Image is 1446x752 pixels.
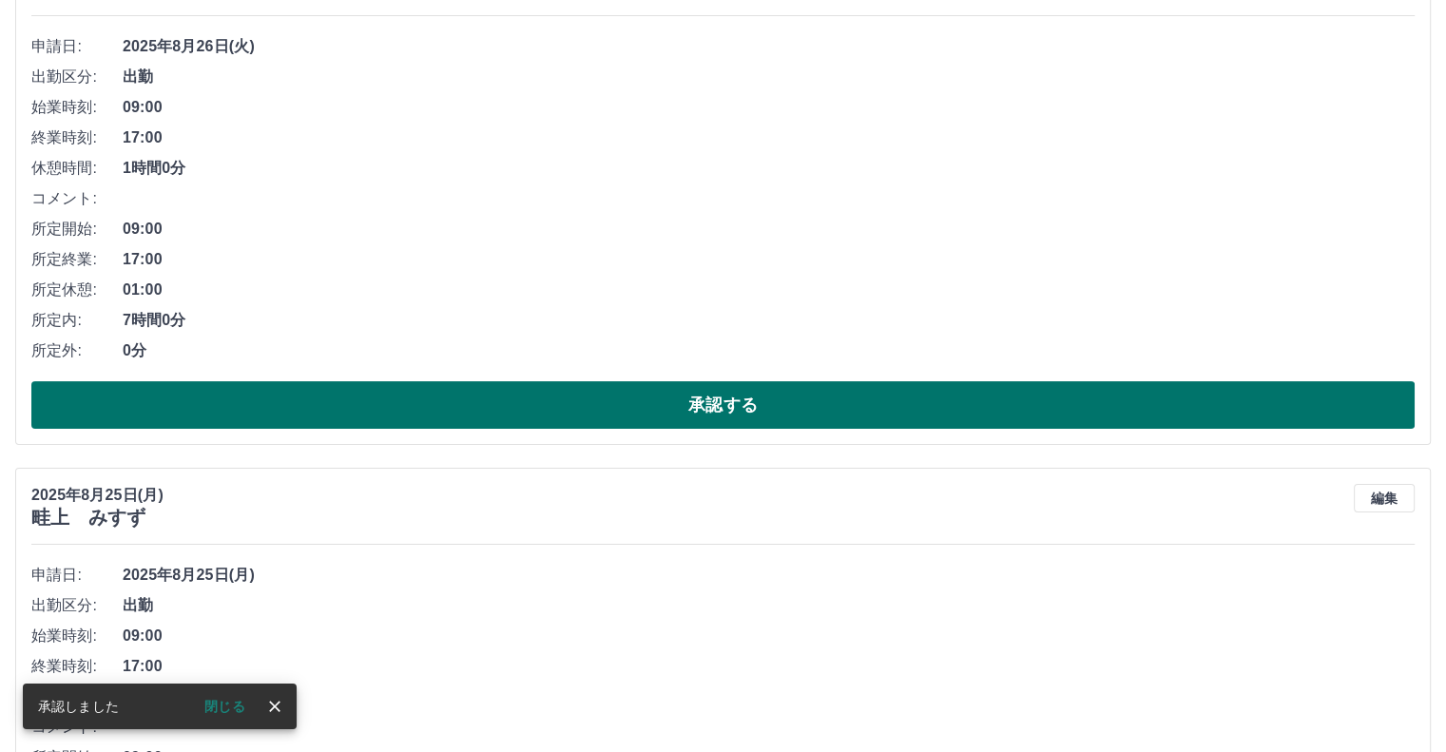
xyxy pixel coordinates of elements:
span: 17:00 [123,248,1415,271]
span: 所定内: [31,309,123,332]
h3: 畦上 みすず [31,507,164,529]
span: 09:00 [123,96,1415,119]
span: 01:00 [123,279,1415,301]
span: 出勤 [123,594,1415,617]
span: 1時間0分 [123,685,1415,708]
span: コメント: [31,187,123,210]
span: 申請日: [31,564,123,587]
span: 09:00 [123,218,1415,241]
span: 出勤区分: [31,594,123,617]
span: 09:00 [123,625,1415,647]
span: 0分 [123,339,1415,362]
button: 編集 [1354,484,1415,512]
button: close [260,692,289,721]
span: 7時間0分 [123,309,1415,332]
span: 1時間0分 [123,157,1415,180]
button: 閉じる [189,692,260,721]
span: 所定外: [31,339,123,362]
span: 始業時刻: [31,96,123,119]
span: 終業時刻: [31,655,123,678]
span: 所定終業: [31,248,123,271]
span: 17:00 [123,126,1415,149]
span: 出勤区分: [31,66,123,88]
span: 出勤 [123,66,1415,88]
div: 承認しました [38,689,119,723]
button: 承認する [31,381,1415,429]
span: 所定休憩: [31,279,123,301]
span: 申請日: [31,35,123,58]
span: 休憩時間: [31,157,123,180]
span: 所定開始: [31,218,123,241]
span: 2025年8月25日(月) [123,564,1415,587]
span: 始業時刻: [31,625,123,647]
p: 2025年8月25日(月) [31,484,164,507]
span: 17:00 [123,655,1415,678]
span: 2025年8月26日(火) [123,35,1415,58]
span: 終業時刻: [31,126,123,149]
